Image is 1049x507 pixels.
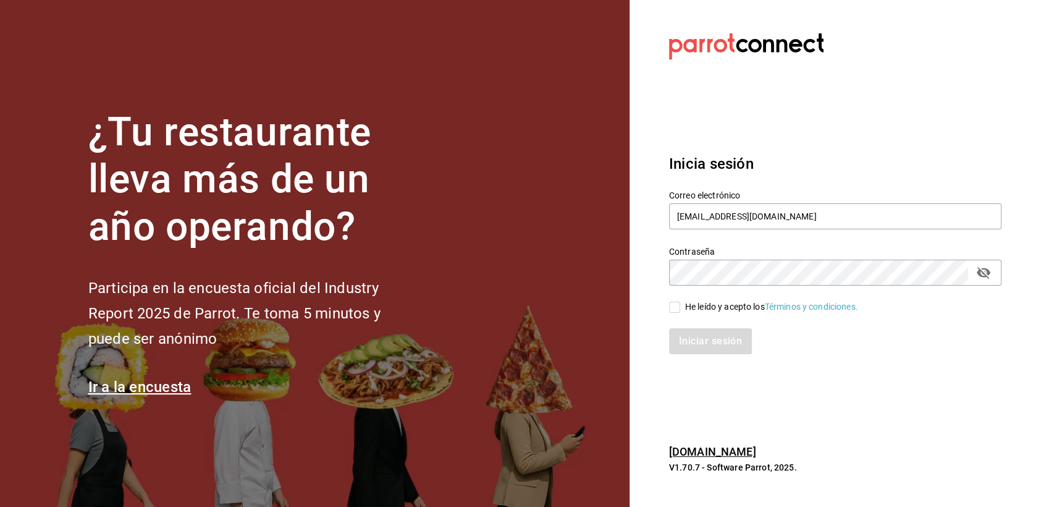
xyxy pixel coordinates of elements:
[765,302,858,312] a: Términos y condiciones.
[669,461,1001,474] p: V1.70.7 - Software Parrot, 2025.
[669,247,1001,255] label: Contraseña
[669,445,756,458] a: [DOMAIN_NAME]
[88,378,192,396] a: Ir a la encuesta
[88,109,422,251] h1: ¿Tu restaurante lleva más de un año operando?
[669,153,1001,175] h3: Inicia sesión
[973,262,994,283] button: Campo de contraseña
[669,203,1001,229] input: Ingresa tu correo electrónico
[88,276,422,351] h2: Participa en la encuesta oficial del Industry Report 2025 de Parrot. Te toma 5 minutos y puede se...
[685,300,858,313] div: He leído y acepto los
[669,190,1001,199] label: Correo electrónico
